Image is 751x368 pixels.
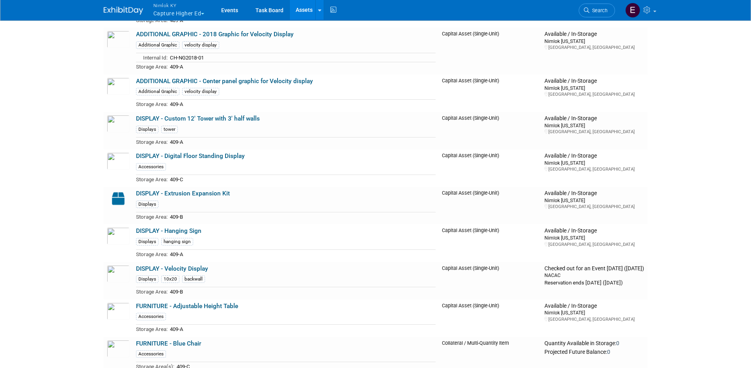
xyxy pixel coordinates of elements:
td: Capital Asset (Single-Unit) [439,224,542,262]
span: Nimlok KY [153,1,205,9]
span: 0 [616,340,619,346]
td: 409-A [168,137,436,146]
img: Elizabeth Griffin [625,3,640,18]
div: [GEOGRAPHIC_DATA], [GEOGRAPHIC_DATA] [544,129,644,135]
span: Storage Area: [136,139,168,145]
div: Available / In-Storage [544,31,644,38]
div: Quantity Available in Storage: [544,340,644,347]
div: velocity display [182,88,219,95]
div: tower [161,126,178,133]
span: Search [589,7,608,13]
div: 10x20 [161,275,179,283]
td: 409-A [168,62,436,71]
td: 409-B [168,287,436,296]
td: CH-NG2018-01 [168,53,436,62]
a: FURNITURE - Adjustable Height Table [136,303,238,310]
td: 409-C [168,175,436,184]
div: Projected Future Balance: [544,347,644,356]
div: Accessories [136,350,166,358]
td: Capital Asset (Single-Unit) [439,28,542,74]
div: [GEOGRAPHIC_DATA], [GEOGRAPHIC_DATA] [544,166,644,172]
div: Nimlok [US_STATE] [544,85,644,91]
a: DISPLAY - Velocity Display [136,265,208,272]
td: Capital Asset (Single-Unit) [439,149,542,187]
div: Nimlok [US_STATE] [544,38,644,45]
div: Displays [136,201,158,208]
span: 0 [607,349,610,355]
div: [GEOGRAPHIC_DATA], [GEOGRAPHIC_DATA] [544,91,644,97]
div: Displays [136,238,158,245]
a: DISPLAY - Extrusion Expansion Kit [136,190,230,197]
div: NACAC [544,272,644,279]
td: 409-A [168,325,436,334]
span: Storage Area: [136,101,168,107]
span: Storage Area: [136,177,168,182]
div: Available / In-Storage [544,152,644,160]
td: Capital Asset (Single-Unit) [439,299,542,337]
div: Additional Graphic [136,41,179,49]
td: Internal Id: [136,53,168,62]
div: Nimlok [US_STATE] [544,234,644,241]
div: Available / In-Storage [544,227,644,234]
a: Search [579,4,615,17]
span: Storage Area: [136,64,168,70]
div: [GEOGRAPHIC_DATA], [GEOGRAPHIC_DATA] [544,45,644,50]
div: Available / In-Storage [544,303,644,310]
td: 409-A [168,100,436,109]
div: Available / In-Storage [544,190,644,197]
div: Checked out for an Event [DATE] ([DATE]) [544,265,644,272]
div: Accessories [136,163,166,171]
a: DISPLAY - Digital Floor Standing Display [136,152,245,160]
td: Capital Asset (Single-Unit) [439,112,542,149]
img: ExhibitDay [104,7,143,15]
div: backwall [182,275,205,283]
td: 409-B [168,212,436,221]
td: Capital Asset (Single-Unit) [439,74,542,112]
a: DISPLAY - Hanging Sign [136,227,201,234]
span: Storage Area: [136,289,168,295]
span: Storage Area: [136,17,168,23]
img: Capital-Asset-Icon-2.png [107,190,130,207]
div: Nimlok [US_STATE] [544,197,644,204]
div: Nimlok [US_STATE] [544,160,644,166]
a: ADDITIONAL GRAPHIC - 2018 Graphic for Velocity Display [136,31,294,38]
td: Capital Asset (Single-Unit) [439,262,542,299]
div: Accessories [136,313,166,320]
div: velocity display [182,41,219,49]
div: hanging sign [161,238,193,245]
a: ADDITIONAL GRAPHIC - Center panel graphic for Velocity display [136,78,313,85]
td: Capital Asset (Single-Unit) [439,187,542,224]
div: Displays [136,275,158,283]
td: 409-A [168,249,436,258]
div: Nimlok [US_STATE] [544,122,644,129]
a: FURNITURE - Blue Chair [136,340,201,347]
div: [GEOGRAPHIC_DATA], [GEOGRAPHIC_DATA] [544,242,644,247]
div: Displays [136,126,158,133]
span: Storage Area: [136,214,168,220]
a: DISPLAY - Custom 12' Tower with 3' half walls [136,115,260,122]
span: Storage Area: [136,251,168,257]
div: Available / In-Storage [544,115,644,122]
div: Available / In-Storage [544,78,644,85]
div: Additional Graphic [136,88,179,95]
span: Storage Area: [136,326,168,332]
div: [GEOGRAPHIC_DATA], [GEOGRAPHIC_DATA] [544,204,644,210]
div: Reservation ends [DATE] ([DATE]) [544,279,644,286]
div: Nimlok [US_STATE] [544,309,644,316]
div: [GEOGRAPHIC_DATA], [GEOGRAPHIC_DATA] [544,316,644,322]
